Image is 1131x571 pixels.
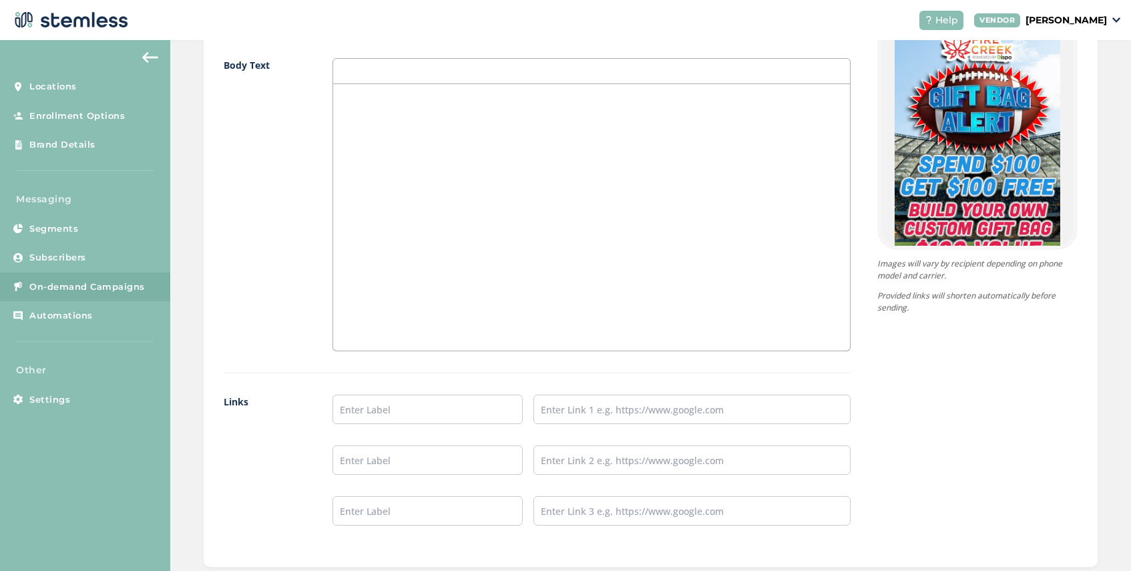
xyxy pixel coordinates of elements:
[11,7,128,33] img: logo-dark-0685b13c.svg
[332,445,523,475] input: Enter Label
[1026,13,1107,27] p: [PERSON_NAME]
[29,222,78,236] span: Segments
[332,395,523,424] input: Enter Label
[29,309,93,323] span: Automations
[29,251,86,264] span: Subscribers
[332,496,523,526] input: Enter Label
[935,13,958,27] span: Help
[533,496,851,526] input: Enter Link 3 e.g. https://www.google.com
[224,395,306,547] label: Links
[877,258,1078,282] p: Images will vary by recipient depending on phone model and carrier.
[895,27,1060,321] img: Z
[29,280,145,294] span: On-demand Campaigns
[533,445,851,475] input: Enter Link 2 e.g. https://www.google.com
[224,58,306,351] label: Body Text
[1112,17,1120,23] img: icon_down-arrow-small-66adaf34.svg
[29,80,77,93] span: Locations
[29,110,125,123] span: Enrollment Options
[533,395,851,424] input: Enter Link 1 e.g. https://www.google.com
[142,52,158,63] img: icon-arrow-back-accent-c549486e.svg
[29,138,95,152] span: Brand Details
[877,290,1078,314] p: Provided links will shorten automatically before sending.
[974,13,1020,27] div: VENDOR
[925,16,933,24] img: icon-help-white-03924b79.svg
[29,393,70,407] span: Settings
[1064,507,1131,571] iframe: Chat Widget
